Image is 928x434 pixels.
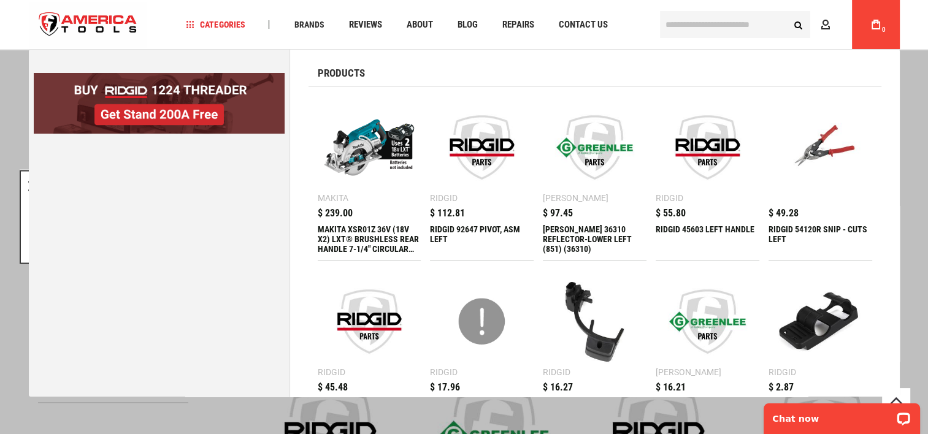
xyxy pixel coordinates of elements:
span: $ 45.48 [318,383,348,392]
span: Blog [457,20,477,29]
span: Products [318,68,365,78]
span: $ 16.21 [656,383,686,392]
div: Ridgid [656,194,683,202]
img: MAKITA XSR01Z 36V (18V X2) LXT® BRUSHLESS REAR HANDLE 7-1/4 [324,102,415,193]
span: 0 [882,26,886,33]
div: Ridgid [543,368,570,376]
a: Blog [451,17,483,33]
a: RIDGID 19073 LEFT LEG ASSEMBLY Ridgid $ 45.48 RIDGID 19073 LEFT LEG ASSEMBLY [318,270,421,434]
img: RIDGID 35488 WAND CLIP (LEFT) [775,276,866,367]
a: RIDGID 45603 LEFT HANDLE Ridgid $ 55.80 RIDGID 45603 LEFT HANDLE [656,96,759,260]
a: MAKITA XSR01Z 36V (18V X2) LXT® BRUSHLESS REAR HANDLE 7-1/4 Makita $ 239.00 MAKITA XSR01Z 36V (18... [318,96,421,260]
span: $ 55.80 [656,208,686,218]
div: Makita [318,194,348,202]
img: RIDGID 92647 PIVOT, ASM LEFT [436,102,527,193]
div: [PERSON_NAME] [543,194,608,202]
a: Categories [180,17,250,33]
span: Reviews [348,20,382,29]
img: Greenlee 36310 REFLECTOR-LOWER LEFT (851) (36310) [549,102,640,193]
a: RIDGID 92647 PIVOT, ASM LEFT Ridgid $ 112.81 RIDGID 92647 PIVOT, ASM LEFT [430,96,534,260]
div: Greenlee 36310 REFLECTOR-LOWER LEFT (851) (36310) [543,224,646,254]
div: Ridgid [430,368,458,376]
a: About [401,17,438,33]
a: RIDGID 23723 LEFT CADDY Ridgid $ 16.27 RIDGID 23723 LEFT CADDY [543,270,646,434]
a: Greenlee 36310 REFLECTOR-LOWER LEFT (851) (36310) [PERSON_NAME] $ 97.45 [PERSON_NAME] 36310 REFLE... [543,96,646,260]
a: Repairs [496,17,539,33]
span: $ 239.00 [318,208,353,218]
span: Contact Us [558,20,607,29]
img: America Tools [29,2,148,48]
div: Ridgid [430,194,458,202]
span: $ 2.87 [769,383,794,392]
span: $ 17.96 [430,383,460,392]
a: BOGO: Buy RIDGID® 1224 Threader, Get Stand 200A Free! [34,73,285,82]
div: RIDGID 54120R SNIP - CUTS LEFT [769,224,872,254]
span: $ 112.81 [430,208,465,218]
a: store logo [29,2,148,48]
span: About [406,20,432,29]
span: Repairs [502,20,534,29]
img: BOGO: Buy RIDGID® 1224 Threader, Get Stand 200A Free! [34,73,285,134]
span: Categories [186,20,245,29]
a: Contact Us [553,17,613,33]
div: [PERSON_NAME] [656,368,721,376]
a: Reviews [343,17,387,33]
img: RIDGID 54120R SNIP - CUTS LEFT [775,102,866,193]
img: RIDGID 19933 CADDY LEFT [436,276,527,367]
span: $ 49.28 [769,208,799,218]
a: Brands [288,17,329,33]
iframe: LiveChat chat widget [756,395,928,434]
a: RIDGID 35488 WAND CLIP (LEFT) Ridgid $ 2.87 RIDGID 35488 WAND CLIP (LEFT) [769,270,872,434]
span: $ 97.45 [543,208,573,218]
div: Ridgid [318,368,345,376]
span: Brands [294,20,324,29]
img: RIDGID 19073 LEFT LEG ASSEMBLY [324,276,415,367]
button: Search [787,13,810,36]
a: RIDGID 19933 CADDY LEFT Ridgid $ 17.96 RIDGID 19933 CADDY LEFT [430,270,534,434]
div: RIDGID 92647 PIVOT, ASM LEFT [430,224,534,254]
img: RIDGID 45603 LEFT HANDLE [662,102,753,193]
div: Ridgid [769,368,796,376]
div: MAKITA XSR01Z 36V (18V X2) LXT® BRUSHLESS REAR HANDLE 7-1/4 [318,224,421,254]
img: Greenlee 31901 HANDLE,LEFT HALF (915,960) (31901) [662,276,753,367]
span: $ 16.27 [543,383,573,392]
a: RIDGID 54120R SNIP - CUTS LEFT $ 49.28 RIDGID 54120R SNIP - CUTS LEFT [769,96,872,260]
div: RIDGID 45603 LEFT HANDLE [656,224,759,254]
img: RIDGID 23723 LEFT CADDY [549,276,640,367]
a: Greenlee 31901 HANDLE,LEFT HALF (915,960) (31901) [PERSON_NAME] $ 16.21 [PERSON_NAME] 31901 HANDL... [656,270,759,434]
